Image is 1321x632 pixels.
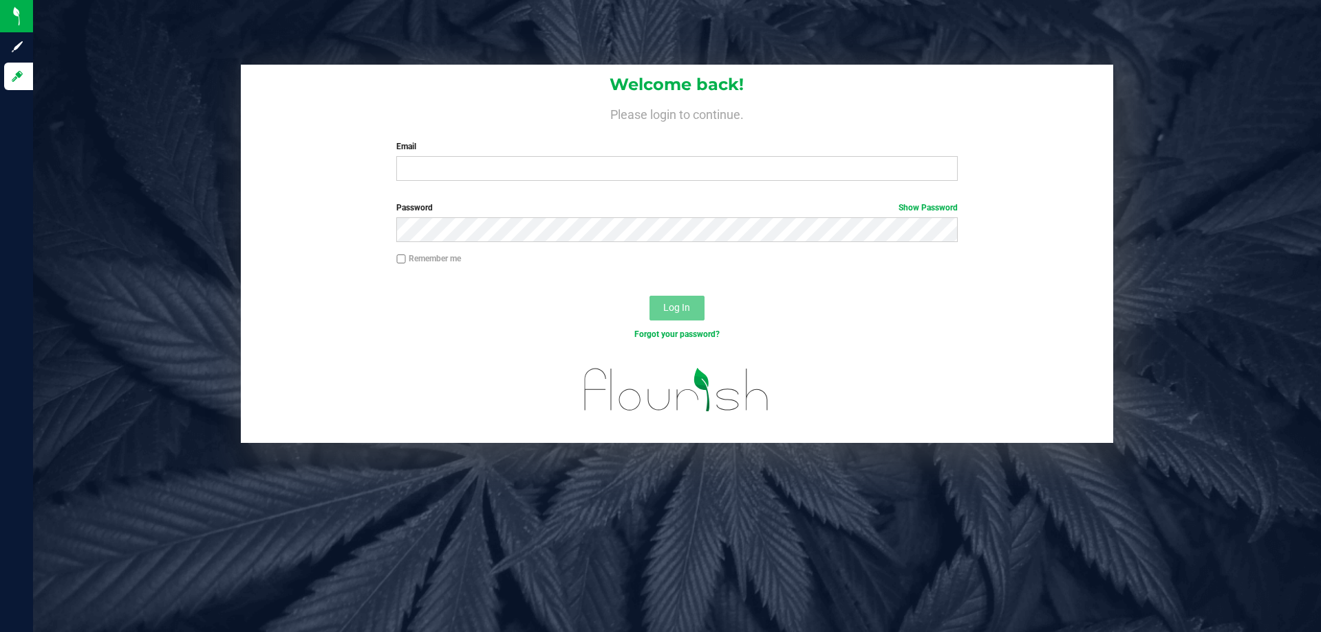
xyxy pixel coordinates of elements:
[663,302,690,313] span: Log In
[241,105,1113,121] h4: Please login to continue.
[396,252,461,265] label: Remember me
[396,140,957,153] label: Email
[10,69,24,83] inline-svg: Log in
[634,329,720,339] a: Forgot your password?
[568,355,786,425] img: flourish_logo.svg
[899,203,958,213] a: Show Password
[10,40,24,54] inline-svg: Sign up
[396,203,433,213] span: Password
[649,296,705,320] button: Log In
[241,76,1113,94] h1: Welcome back!
[396,254,406,264] input: Remember me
